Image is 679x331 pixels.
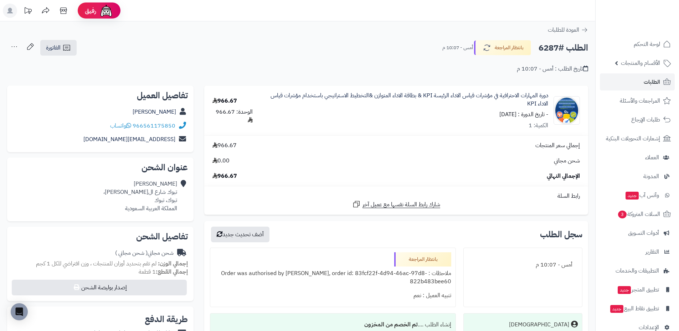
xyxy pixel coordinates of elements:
[631,18,672,33] img: logo-2.png
[133,121,175,130] a: 966561175850
[625,190,659,200] span: وآتس آب
[11,303,28,320] div: Open Intercom Messenger
[626,192,639,200] span: جديد
[212,172,237,180] span: 966.67
[499,110,548,119] small: - تاريخ الدورة : [DATE]
[643,171,659,181] span: المدونة
[269,92,548,108] a: دورة المهارات الاحترافية في مؤشرات قياس الاداء الرئيسة KPI & بطاقة الاداء المتوازن &التخطيط الاست...
[145,315,188,324] h2: طريقة الدفع
[215,267,451,289] div: ملاحظات : Order was authorised by [PERSON_NAME], order id: 83fcf22f-4d94-46ac-97d8-822b483bee60
[19,4,37,20] a: تحديثات المنصة
[600,187,675,204] a: وآتس آبجديد
[600,281,675,298] a: تطبيق المتجرجديد
[13,232,188,241] h2: تفاصيل الشحن
[600,130,675,147] a: إشعارات التحويلات البنكية
[442,44,473,51] small: أمس - 10:07 م
[36,259,156,268] span: لم تقم بتحديد أوزان للمنتجات ، وزن افتراضي للكل 1 كجم
[115,249,148,257] span: ( شحن مجاني )
[212,108,253,124] div: الوحدة: 966.67
[628,228,659,238] span: أدوات التسويق
[610,305,623,313] span: جديد
[548,26,579,34] span: العودة للطلبات
[394,252,451,267] div: بانتظار المراجعة
[618,211,627,218] span: 3
[535,141,580,150] span: إجمالي سعر المنتجات
[606,134,660,144] span: إشعارات التحويلات البنكية
[364,320,418,329] b: تم الخصم من المخزون
[85,6,96,15] span: رفيق
[352,200,440,209] a: شارك رابط السلة نفسها مع عميل آخر
[83,135,175,144] a: [EMAIL_ADDRESS][DOMAIN_NAME]
[12,280,187,295] button: إصدار بوليصة الشحن
[617,209,660,219] span: السلات المتروكة
[539,41,588,55] h2: الطلب #6287
[600,300,675,317] a: تطبيق نقاط البيعجديد
[99,4,113,18] img: ai-face.png
[207,192,585,200] div: رابط السلة
[103,180,177,212] div: [PERSON_NAME] تبوك شارع ال[PERSON_NAME]، تبوك، تبوك المملكة العربية السعودية
[13,163,188,172] h2: عنوان الشحن
[529,121,548,130] div: الكمية: 1
[600,262,675,279] a: التطبيقات والخدمات
[212,97,237,105] div: 966.67
[554,157,580,165] span: شحن مجاني
[600,243,675,260] a: التقارير
[46,43,61,52] span: الفاتورة
[617,285,659,295] span: تطبيق المتجر
[40,40,77,56] a: الفاتورة
[618,286,631,294] span: جديد
[212,157,230,165] span: 0.00
[547,172,580,180] span: الإجمالي النهائي
[517,65,588,73] div: تاريخ الطلب : أمس - 10:07 م
[468,258,578,272] div: أمس - 10:07 م
[211,227,269,242] button: أضف تحديث جديد
[110,121,131,130] a: واتساب
[156,268,188,276] strong: إجمالي القطع:
[631,115,660,125] span: طلبات الإرجاع
[645,152,659,162] span: العملاء
[600,73,675,90] a: الطلبات
[609,304,659,314] span: تطبيق نقاط البيع
[139,268,188,276] small: 1 قطعة
[13,91,188,100] h2: تفاصيل العميل
[620,96,660,106] span: المراجعات والأسئلة
[600,168,675,185] a: المدونة
[548,26,588,34] a: العودة للطلبات
[509,321,569,329] div: [DEMOGRAPHIC_DATA]
[644,77,660,87] span: الطلبات
[600,36,675,53] a: لوحة التحكم
[362,201,440,209] span: شارك رابط السلة نفسها مع عميل آخر
[212,141,237,150] span: 966.67
[115,249,174,257] div: شحن مجاني
[540,230,582,239] h3: سجل الطلب
[600,92,675,109] a: المراجعات والأسئلة
[158,259,188,268] strong: إجمالي الوزن:
[133,108,176,116] a: [PERSON_NAME]
[215,289,451,302] div: تنبيه العميل : نعم
[600,206,675,223] a: السلات المتروكة3
[645,247,659,257] span: التقارير
[634,39,660,49] span: لوحة التحكم
[621,58,660,68] span: الأقسام والمنتجات
[554,96,580,125] img: 1757934064-WhatsApp%20Image%202025-09-15%20at%202.00.17%20PM-90x90.jpeg
[600,111,675,128] a: طلبات الإرجاع
[616,266,659,276] span: التطبيقات والخدمات
[600,149,675,166] a: العملاء
[474,40,531,55] button: بانتظار المراجعة
[600,224,675,242] a: أدوات التسويق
